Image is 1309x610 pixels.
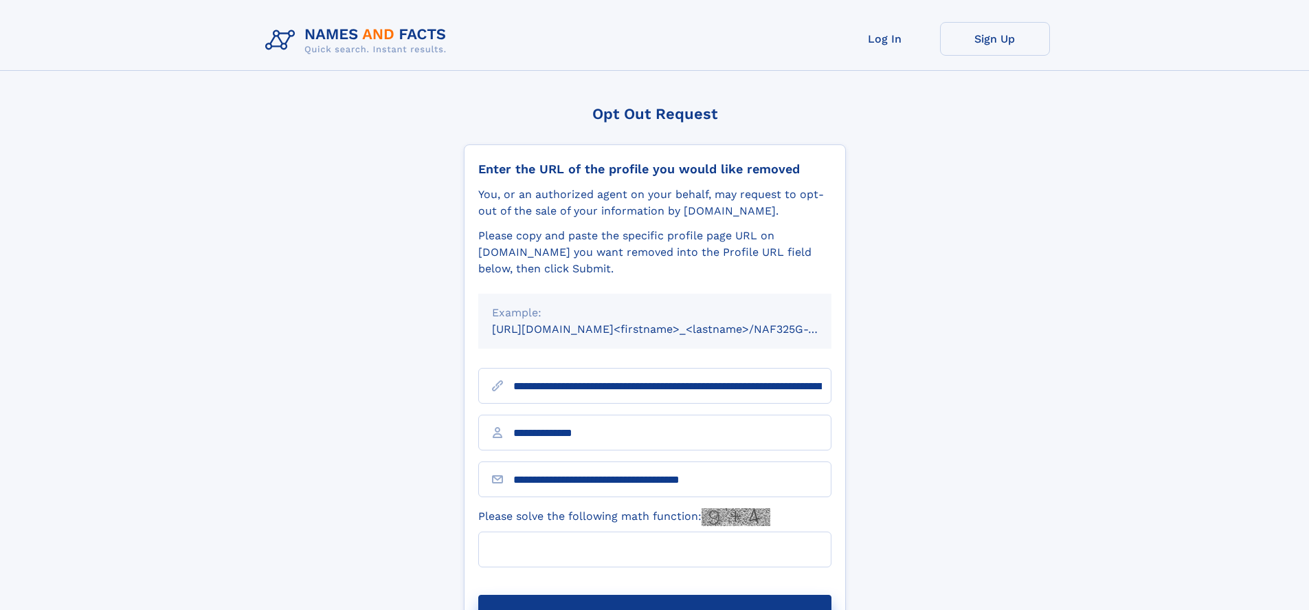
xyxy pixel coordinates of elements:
[478,508,770,526] label: Please solve the following math function:
[464,105,846,122] div: Opt Out Request
[260,22,458,59] img: Logo Names and Facts
[492,323,858,336] small: [URL][DOMAIN_NAME]<firstname>_<lastname>/NAF325G-xxxxxxxx
[492,305,818,321] div: Example:
[478,162,831,177] div: Enter the URL of the profile you would like removed
[478,228,831,277] div: Please copy and paste the specific profile page URL on [DOMAIN_NAME] you want removed into the Pr...
[830,22,940,56] a: Log In
[940,22,1050,56] a: Sign Up
[478,186,831,219] div: You, or an authorized agent on your behalf, may request to opt-out of the sale of your informatio...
